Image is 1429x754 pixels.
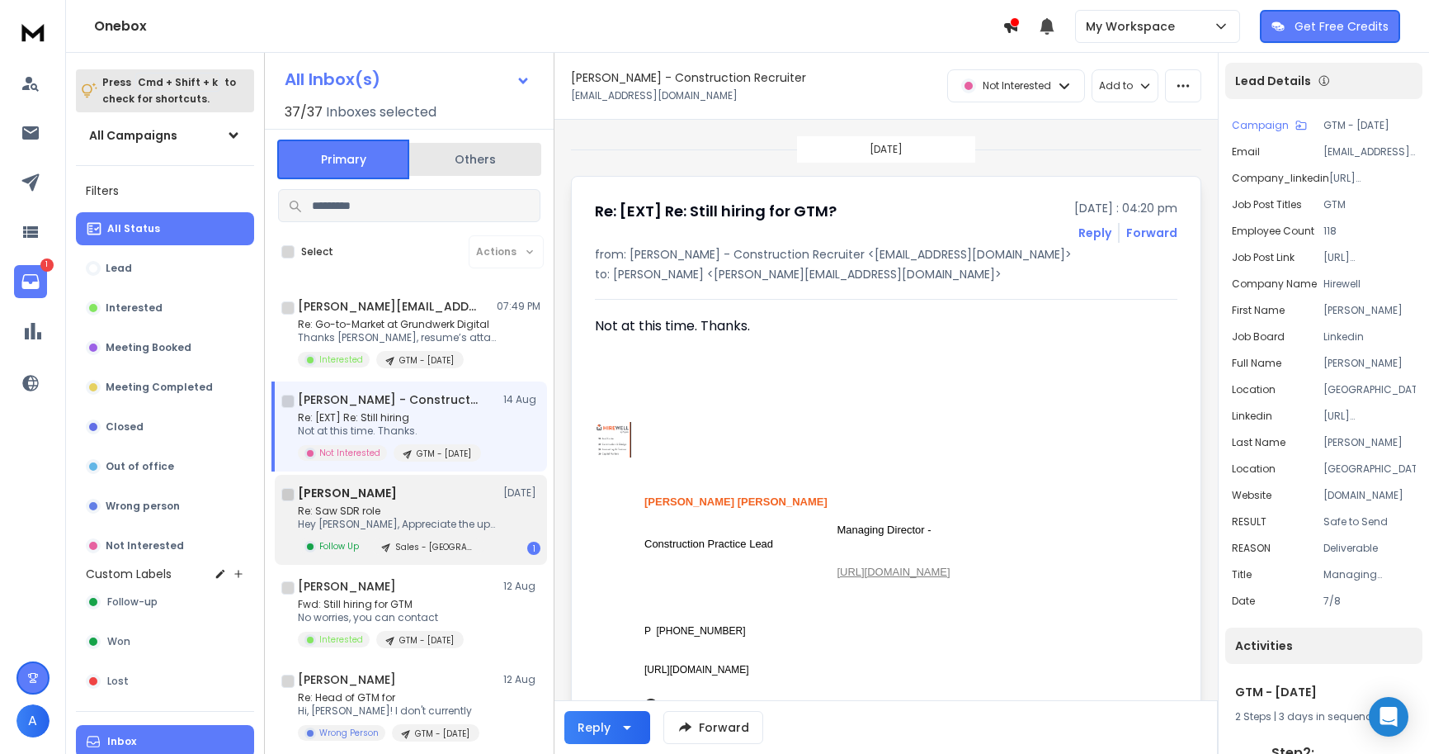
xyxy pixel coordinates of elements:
p: 12 Aug [503,673,540,686]
button: Lost [76,665,254,698]
span: Follow-up [107,595,158,609]
button: Meeting Completed [76,371,254,404]
div: Forward [1126,225,1177,241]
p: 1 [40,258,54,272]
p: GTM - [DATE] [415,728,469,740]
button: Forward [663,711,763,744]
p: GTM - [DATE] [1323,119,1416,132]
h1: All Inbox(s) [285,71,380,88]
div: 1 [527,542,540,555]
p: Linkedin [1323,330,1416,344]
p: [EMAIL_ADDRESS][DOMAIN_NAME] [571,89,738,102]
button: Others [409,141,541,178]
h3: Filters [76,179,254,202]
button: Campaign [1232,119,1307,132]
h1: [PERSON_NAME] [298,671,396,688]
p: 12 Aug [503,580,540,593]
button: Reply [564,711,650,744]
p: Safe to Send [1323,515,1416,529]
a: [URL][DOMAIN_NAME] [644,664,749,676]
p: Re: Head of GTM for [298,691,479,704]
p: Full Name [1232,357,1281,370]
p: 7/8 [1323,595,1416,608]
p: [PERSON_NAME] [1323,436,1416,449]
p: Not at this time. Thanks. [298,424,481,438]
a: 1 [14,265,47,298]
td: P [PHONE_NUMBER] [644,625,991,664]
p: Wrong Person [319,727,379,739]
p: [URL][DOMAIN_NAME] [1323,251,1416,264]
button: Lead [76,252,254,285]
p: Managing Director, Construction Practice Lead [1323,568,1416,581]
span: Won [107,635,130,648]
p: Add to [1099,79,1133,92]
p: Lead Details [1235,73,1311,89]
p: GTM - [DATE] [399,634,454,647]
p: [DATE] [870,143,903,156]
p: First Name [1232,304,1285,317]
span: [PERSON_NAME] [644,496,734,508]
p: Meeting Completed [106,381,213,394]
button: Follow-up [76,586,254,619]
h1: All Campaigns [89,127,177,144]
button: Interested [76,292,254,325]
p: Not Interested [106,539,184,552]
p: Campaign [1232,119,1289,132]
p: Re: Go-to-Market at Grundwerk Digital [298,318,496,331]
button: Primary [277,140,409,179]
p: [URL][DOMAIN_NAME] [1329,172,1416,185]
img: logo [17,17,50,47]
p: from: [PERSON_NAME] - Construction Recruiter <[EMAIL_ADDRESS][DOMAIN_NAME]> [595,246,1177,263]
p: Closed [106,420,144,434]
p: linkedin [1232,410,1272,423]
p: Fwd: Still hiring for GTM [298,598,464,611]
h1: [PERSON_NAME] - Construction Recruiter [571,69,806,86]
img: Img [595,422,631,458]
p: [URL][DOMAIN_NAME] [1323,410,1416,423]
button: Out of office [76,450,254,483]
h1: Re: [EXT] Re: Still hiring for GTM? [595,200,837,223]
p: Press to check for shortcuts. [102,74,236,107]
h1: GTM - [DATE] [1235,684,1412,700]
p: Date [1232,595,1255,608]
p: RESULT [1232,515,1266,529]
p: Interested [319,633,363,646]
p: [PERSON_NAME] [1323,304,1416,317]
p: Sales - [GEOGRAPHIC_DATA]/US - 13/06 [395,541,474,553]
h3: Inboxes selected [326,102,436,122]
p: Re: [EXT] Re: Still hiring [298,411,481,424]
p: title [1232,568,1252,581]
p: Follow Up [319,540,359,552]
img: Facebook [644,699,658,712]
p: Job Post Link [1232,251,1295,264]
h3: Custom Labels [86,566,172,582]
p: [EMAIL_ADDRESS][DOMAIN_NAME] [1323,145,1416,159]
p: Deliverable [1323,542,1416,555]
button: A [17,704,50,737]
p: location [1232,383,1276,396]
p: Re: Saw SDR role [298,505,496,518]
a: [URL][DOMAIN_NAME] [837,566,950,578]
button: Won [76,625,254,658]
p: 14 Aug [503,393,540,406]
h1: [PERSON_NAME] [298,485,397,501]
p: Hi, [PERSON_NAME]! I don't currently [298,704,479,718]
p: Company Name [1232,277,1317,291]
p: REASON [1232,542,1271,555]
p: [DATE] [503,486,540,500]
p: GTM - [DATE] [399,354,454,367]
span: 37 / 37 [285,102,323,122]
button: Reply [1078,225,1111,241]
p: [DATE] : 04:20 pm [1074,200,1177,216]
p: [GEOGRAPHIC_DATA] [1323,383,1416,396]
p: Last Name [1232,436,1285,449]
p: Meeting Booked [106,341,191,354]
p: to: [PERSON_NAME] <[PERSON_NAME][EMAIL_ADDRESS][DOMAIN_NAME]> [595,266,1177,282]
span: Cmd + Shift + k [135,73,220,92]
p: Job Board [1232,330,1285,344]
p: Hey [PERSON_NAME], Appreciate the update. [298,518,496,531]
button: Closed [76,410,254,443]
p: 118 [1323,225,1416,238]
p: Not Interested [983,79,1051,92]
p: [DOMAIN_NAME] [1323,489,1416,502]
